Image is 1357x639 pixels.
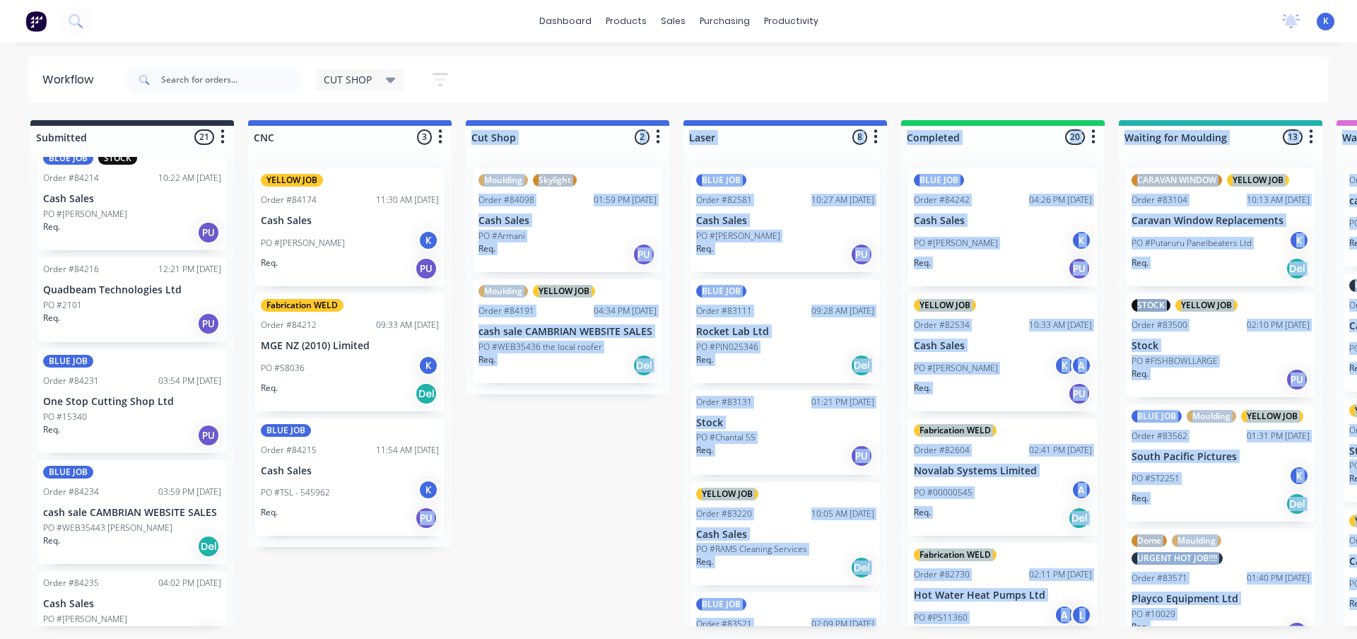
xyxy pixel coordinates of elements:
[914,568,970,581] div: Order #82730
[1029,568,1092,581] div: 02:11 PM [DATE]
[415,507,437,529] div: PU
[197,424,220,447] div: PU
[1247,194,1310,206] div: 10:13 AM [DATE]
[43,299,82,312] p: PO #2101
[1029,319,1092,332] div: 10:33 AM [DATE]
[696,230,780,242] p: PO #[PERSON_NAME]
[696,285,746,298] div: BLUE JOB
[696,543,807,556] p: PO #RAMS Cleaning Services
[599,11,654,32] div: products
[633,243,655,266] div: PU
[696,242,713,255] p: Req.
[691,279,880,383] div: BLUE JOBOrder #8311109:28 AM [DATE]Rocket Lab LtdPO #PIN025346Req.Del
[37,460,227,564] div: BLUE JOBOrder #8423403:59 PM [DATE]cash sale CAMBRIAN WEBSITE SALESPO #WEB35443 [PERSON_NAME]Req.Del
[914,174,964,187] div: BLUE JOB
[1132,621,1149,633] p: Req.
[811,194,874,206] div: 10:27 AM [DATE]
[43,193,221,205] p: Cash Sales
[914,382,931,394] p: Req.
[1132,237,1252,250] p: PO #Putaruru Panelbeaters Ltd
[43,626,60,638] p: Req.
[376,319,439,332] div: 09:33 AM [DATE]
[914,444,970,457] div: Order #82604
[1132,299,1170,312] div: STOCK
[914,215,1092,227] p: Cash Sales
[1286,493,1308,515] div: Del
[696,174,746,187] div: BLUE JOB
[811,508,874,520] div: 10:05 AM [DATE]
[1132,340,1310,352] p: Stock
[43,466,93,479] div: BLUE JOB
[478,242,495,255] p: Req.
[914,362,998,375] p: PO #[PERSON_NAME]
[43,172,99,184] div: Order #84214
[693,11,757,32] div: purchasing
[43,507,221,519] p: cash sale CAMBRIAN WEBSITE SALES
[261,257,278,269] p: Req.
[415,257,437,280] div: PU
[1132,215,1310,227] p: Caravan Window Replacements
[261,174,323,187] div: YELLOW JOB
[158,375,221,387] div: 03:54 PM [DATE]
[376,194,439,206] div: 11:30 AM [DATE]
[914,590,1092,602] p: Hot Water Heat Pumps Ltd
[1132,472,1180,485] p: PO #ST2251
[654,11,693,32] div: sales
[533,285,595,298] div: YELLOW JOB
[696,598,746,611] div: BLUE JOB
[1323,15,1329,28] span: K
[261,299,343,312] div: Fabrication WELD
[914,340,1092,352] p: Cash Sales
[478,326,657,338] p: cash sale CAMBRIAN WEBSITE SALES
[197,312,220,335] div: PU
[43,208,127,221] p: PO #[PERSON_NAME]
[37,146,227,250] div: BLUE JOBSTOCKOrder #8421410:22 AM [DATE]Cash SalesPO #[PERSON_NAME]Req.PU
[811,305,874,317] div: 09:28 AM [DATE]
[914,486,973,499] p: PO #00000545
[1126,168,1315,286] div: CARAVAN WINDOWYELLOW JOBOrder #8310410:13 AM [DATE]Caravan Window ReplacementsPO #Putaruru Panelb...
[691,482,880,586] div: YELLOW JOBOrder #8322010:05 AM [DATE]Cash SalesPO #RAMS Cleaning ServicesReq.Del
[594,305,657,317] div: 04:34 PM [DATE]
[37,349,227,453] div: BLUE JOBOrder #8423103:54 PM [DATE]One Stop Cutting Shop LtdPO #15340Req.PU
[850,556,873,579] div: Del
[696,556,713,568] p: Req.
[696,353,713,366] p: Req.
[1068,507,1091,529] div: Del
[478,305,534,317] div: Order #84191
[1054,604,1075,626] div: A
[255,293,445,411] div: Fabrication WELDOrder #8421209:33 AM [DATE]MGE NZ (2010) LimitedPO #58036KReq.Del
[1132,174,1222,187] div: CARAVAN WINDOW
[43,152,93,165] div: BLUE JOB
[1288,230,1310,251] div: K
[811,396,874,409] div: 01:21 PM [DATE]
[25,11,47,32] img: Factory
[261,319,317,332] div: Order #84212
[594,194,657,206] div: 01:59 PM [DATE]
[43,312,60,324] p: Req.
[1132,534,1167,547] div: Dome
[43,577,99,590] div: Order #84235
[914,549,997,561] div: Fabrication WELD
[1132,430,1187,442] div: Order #83562
[478,194,534,206] div: Order #84098
[478,341,602,353] p: PO #WEB35436 the local roofer
[261,237,345,250] p: PO #[PERSON_NAME]
[43,375,99,387] div: Order #84231
[261,424,311,437] div: BLUE JOB
[1286,368,1308,391] div: PU
[914,424,997,437] div: Fabrication WELD
[696,618,752,631] div: Order #83521
[696,326,874,338] p: Rocket Lab Ltd
[696,444,713,457] p: Req.
[473,168,662,272] div: MouldingSkylightOrder #8409801:59 PM [DATE]Cash SalesPO #ArmaniReq.PU
[811,618,874,631] div: 02:09 PM [DATE]
[255,168,445,286] div: YELLOW JOBOrder #8417411:30 AM [DATE]Cash SalesPO #[PERSON_NAME]KReq.PU
[1286,257,1308,280] div: Del
[261,362,305,375] p: PO #58036
[473,279,662,383] div: MouldingYELLOW JOBOrder #8419104:34 PM [DATE]cash sale CAMBRIAN WEBSITE SALESPO #WEB35436 the loc...
[1241,410,1303,423] div: YELLOW JOB
[261,486,330,499] p: PO #TSL - 545962
[478,215,657,227] p: Cash Sales
[261,382,278,394] p: Req.
[1132,608,1175,621] p: PO #10029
